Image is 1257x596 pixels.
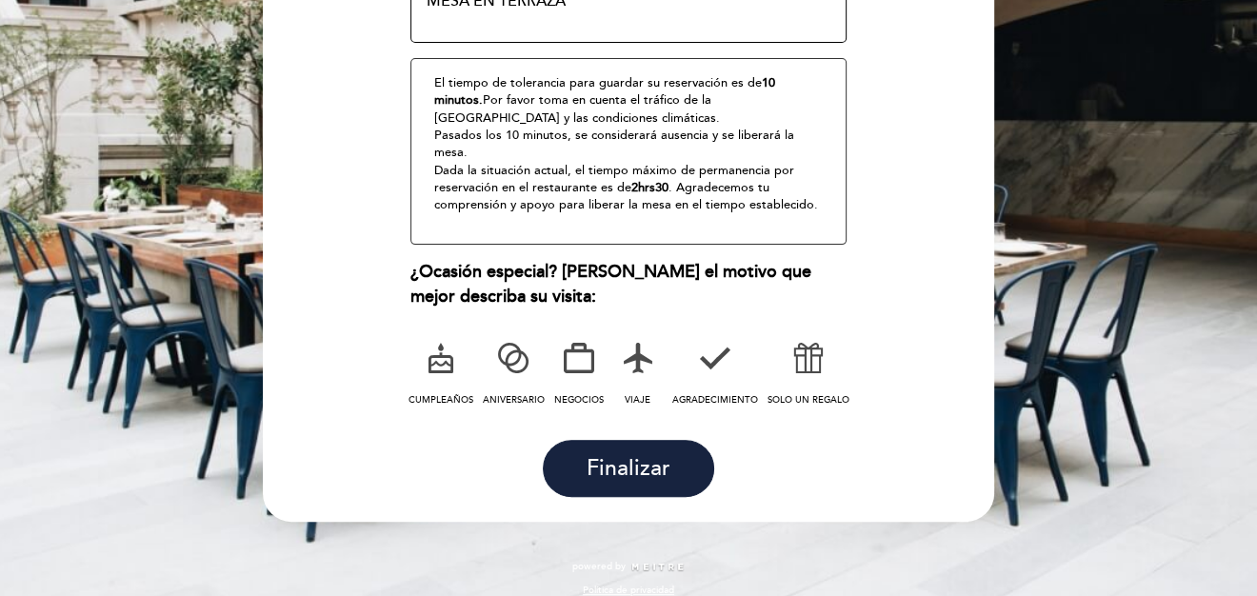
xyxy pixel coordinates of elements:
p: El tiempo de tolerancia para guardar su reservación es de Por favor toma en cuenta el tráfico de ... [434,74,824,213]
strong: 10 minutos. [434,75,775,108]
strong: 2hrs30 [631,180,668,195]
span: Finalizar [587,456,670,483]
span: VIAJE [625,394,650,406]
span: AGRADECIMIENTO [671,394,757,406]
img: MEITRE [630,563,685,572]
span: powered by [572,560,626,573]
div: ¿Ocasión especial? [PERSON_NAME] el motivo que mejor describa su visita: [410,260,848,308]
span: NEGOCIOS [553,394,603,406]
a: powered by [572,560,685,573]
button: Finalizar [543,440,714,497]
span: CUMPLEAÑOS [409,394,473,406]
span: ANIVERSARIO [483,394,545,406]
span: SOLO UN REGALO [767,394,848,406]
